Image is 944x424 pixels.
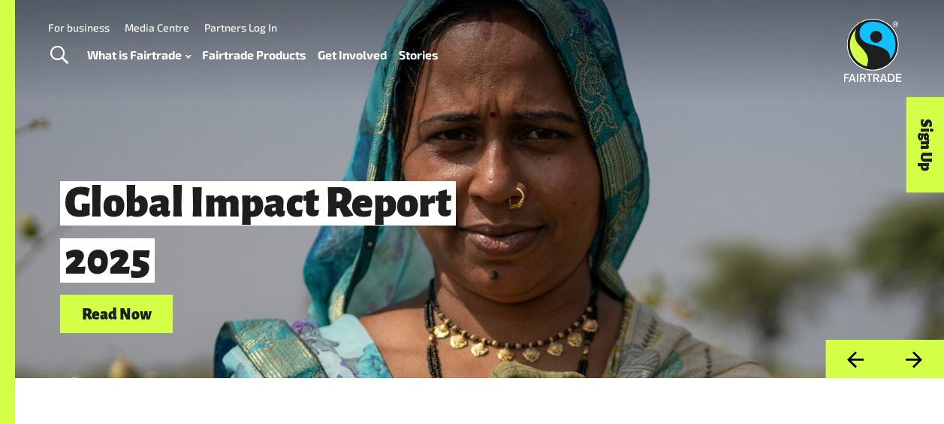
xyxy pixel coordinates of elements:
[60,181,456,283] span: Global Impact Report 2025
[825,340,885,378] button: Previous
[399,44,438,65] a: Stories
[318,44,387,65] a: Get Involved
[204,21,277,34] a: Partners Log In
[202,44,306,65] a: Fairtrade Products
[885,340,944,378] button: Next
[125,21,189,34] a: Media Centre
[60,295,173,333] a: Read Now
[48,21,110,34] a: For business
[844,19,902,82] img: Fairtrade Australia New Zealand logo
[41,37,77,74] a: Toggle Search
[87,44,191,65] a: What is Fairtrade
